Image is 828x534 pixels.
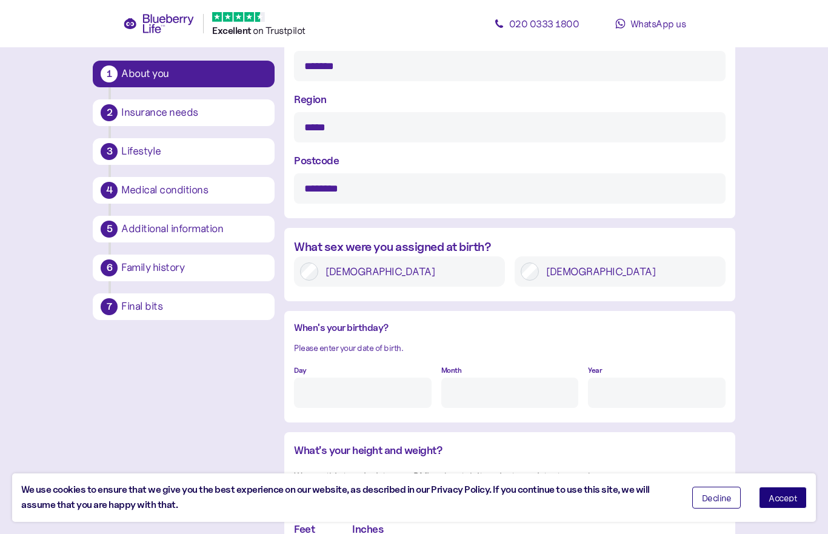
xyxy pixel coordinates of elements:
button: Decline cookies [692,487,741,509]
div: Medical conditions [121,185,267,196]
span: Decline [702,493,732,502]
div: 4 [101,182,118,199]
div: We use cookies to ensure that we give you the best experience on our website, as described in our... [21,482,674,513]
div: What sex were you assigned at birth? [294,238,725,256]
div: 7 [101,298,118,315]
button: 7Final bits [93,293,275,320]
button: 6Family history [93,255,275,281]
button: Accept cookies [759,487,807,509]
div: 3 [101,143,118,160]
div: 6 [101,259,118,276]
div: Additional information [121,224,267,235]
span: Accept [769,493,797,502]
div: Final bits [121,301,267,312]
div: About you [121,68,267,79]
button: 5Additional information [93,216,275,242]
span: Excellent ️ [212,25,253,36]
div: Lifestyle [121,146,267,157]
div: 1 [101,65,118,82]
span: on Trustpilot [253,24,305,36]
div: 5 [101,221,118,238]
span: WhatsApp us [630,18,686,30]
span: 020 0333 1800 [509,18,579,30]
button: 4Medical conditions [93,177,275,204]
button: 3Lifestyle [93,138,275,165]
a: WhatsApp us [596,12,705,36]
div: When's your birthday? [294,321,725,336]
label: Day [294,365,307,376]
label: Year [588,365,602,376]
label: [DEMOGRAPHIC_DATA] [539,262,719,281]
label: Region [294,91,326,107]
div: What's your height and weight? [294,442,725,459]
div: Family history [121,262,267,273]
div: Please enter your date of birth. [294,342,725,355]
button: 1About you [93,61,275,87]
div: We use this to calculate your BMI and match it against your latest records. [294,469,725,484]
label: Month [441,365,462,376]
div: Insurance needs [121,107,267,118]
div: 2 [101,104,118,121]
label: Postcode [294,152,339,169]
button: 2Insurance needs [93,99,275,126]
label: [DEMOGRAPHIC_DATA] [318,262,499,281]
a: 020 0333 1800 [482,12,591,36]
